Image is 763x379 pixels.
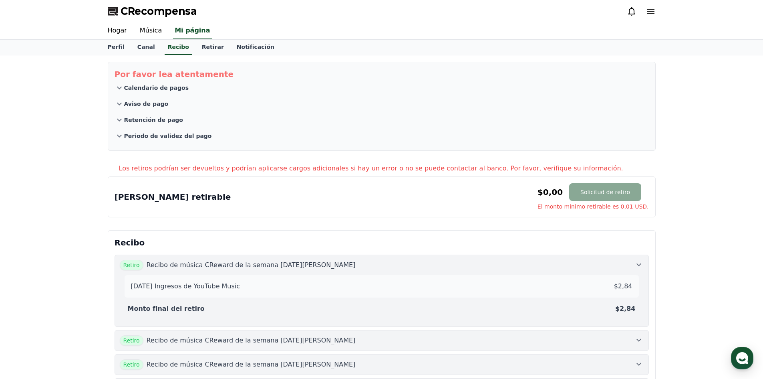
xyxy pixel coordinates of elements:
a: Retirar [195,40,230,55]
button: Retiro Recibo de música CReward de la semana [DATE][PERSON_NAME] [115,354,649,375]
font: Monto final del retiro [128,305,205,312]
button: Solicitud de retiro [569,183,641,201]
button: Calendario de pagos [115,80,649,96]
font: Notificación [237,44,274,50]
font: Por favor lea atentamente [115,69,234,79]
font: Retiro [123,361,140,368]
font: Perfil [108,44,125,50]
button: Retiro Recibo de música CReward de la semana [DATE][PERSON_NAME] [DATE] Ingresos de YouTube Music... [115,255,649,327]
button: Retiro Recibo de música CReward de la semana [DATE][PERSON_NAME] [115,330,649,351]
font: CRecompensa [121,6,197,17]
font: Los retiros podrían ser devueltos y podrían aplicarse cargos adicionales si hay un error o no se ... [119,164,623,172]
a: Settings [103,254,154,274]
font: Mi página [175,26,210,34]
button: Aviso de pago [115,96,649,112]
font: $0,00 [538,187,563,197]
font: Retiro [123,337,140,344]
a: Notificación [230,40,281,55]
a: Recibo [165,40,192,55]
font: Recibo de música CReward de la semana [DATE][PERSON_NAME] [147,261,356,269]
font: Retiro [123,262,140,268]
a: Canal [131,40,161,55]
font: Recibo [115,238,145,247]
span: Home [20,266,34,273]
span: Messages [66,267,90,273]
a: CRecompensa [108,5,197,18]
font: $2,84 [614,282,632,290]
a: Mi página [173,22,211,39]
a: Hogar [101,22,133,39]
a: Messages [53,254,103,274]
font: Retención de pago [124,117,183,123]
font: $2,84 [615,305,636,312]
font: Solicitud de retiro [580,189,630,195]
button: Retención de pago [115,112,649,128]
a: Música [133,22,168,39]
font: Recibo [168,44,189,50]
font: Aviso de pago [124,101,169,107]
a: Home [2,254,53,274]
span: Settings [119,266,138,273]
font: Retirar [202,44,224,50]
font: Calendario de pagos [124,85,189,91]
font: [DATE] Ingresos de YouTube Music [131,282,240,290]
font: Recibo de música CReward de la semana [DATE][PERSON_NAME] [147,361,356,368]
font: Recibo de música CReward de la semana [DATE][PERSON_NAME] [147,336,356,344]
font: Música [140,26,162,34]
font: [PERSON_NAME] retirable [115,192,231,202]
font: El monto mínimo retirable es 0,01 USD. [538,203,649,210]
font: Periodo de validez del pago [124,133,212,139]
button: Periodo de validez del pago [115,128,649,144]
font: Hogar [108,26,127,34]
font: Canal [137,44,155,50]
a: Perfil [101,40,131,55]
